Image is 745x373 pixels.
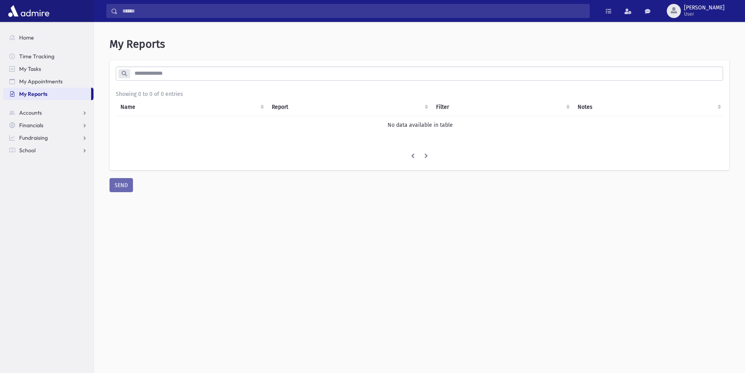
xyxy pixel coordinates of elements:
a: Accounts [3,106,93,119]
span: My Reports [19,90,47,97]
span: Fundraising [19,134,48,141]
span: My Reports [110,38,165,50]
a: My Appointments [3,75,93,88]
a: Fundraising [3,132,93,144]
a: School [3,144,93,157]
span: My Tasks [19,65,41,72]
a: My Reports [3,88,91,100]
a: Time Tracking [3,50,93,63]
img: AdmirePro [6,3,51,19]
span: School [19,147,36,154]
th: Report: activate to sort column ascending [267,98,431,116]
button: SEND [110,178,133,192]
span: Time Tracking [19,53,54,60]
span: Home [19,34,34,41]
span: Accounts [19,109,42,116]
div: Showing 0 to 0 of 0 entries [116,90,723,98]
th: Filter : activate to sort column ascending [431,98,573,116]
th: Notes : activate to sort column ascending [573,98,724,116]
a: Financials [3,119,93,132]
th: Name: activate to sort column ascending [116,98,267,116]
td: No data available in table [116,116,724,134]
input: Search [118,4,589,18]
span: Financials [19,122,43,129]
a: My Tasks [3,63,93,75]
span: [PERSON_NAME] [684,5,725,11]
a: Home [3,31,93,44]
span: My Appointments [19,78,63,85]
span: User [684,11,725,17]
